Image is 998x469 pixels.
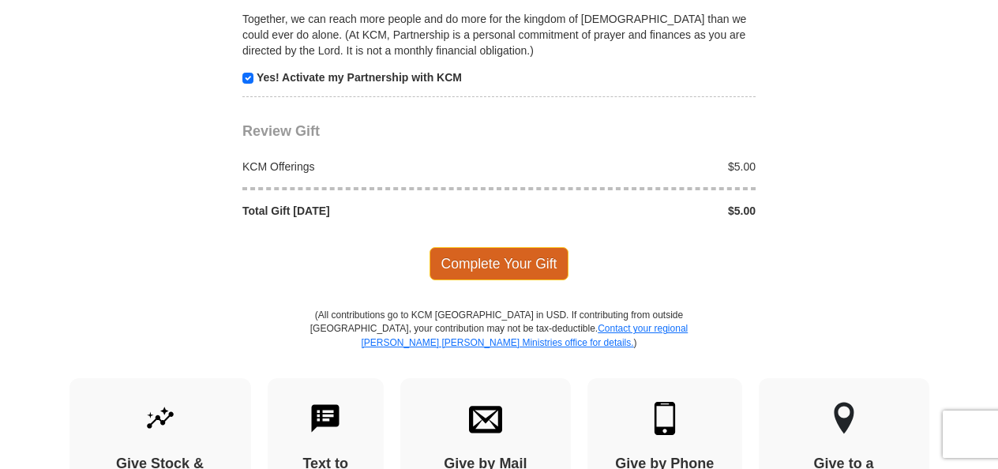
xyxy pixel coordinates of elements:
[430,247,569,280] span: Complete Your Gift
[361,323,688,347] a: Contact your regional [PERSON_NAME] [PERSON_NAME] Ministries office for details.
[309,402,342,435] img: text-to-give.svg
[234,203,500,219] div: Total Gift [DATE]
[234,159,500,174] div: KCM Offerings
[469,402,502,435] img: envelope.svg
[242,11,756,58] p: Together, we can reach more people and do more for the kingdom of [DEMOGRAPHIC_DATA] than we coul...
[310,309,688,377] p: (All contributions go to KCM [GEOGRAPHIC_DATA] in USD. If contributing from outside [GEOGRAPHIC_D...
[257,71,462,84] strong: Yes! Activate my Partnership with KCM
[499,203,764,219] div: $5.00
[499,159,764,174] div: $5.00
[648,402,681,435] img: mobile.svg
[144,402,177,435] img: give-by-stock.svg
[242,123,320,139] span: Review Gift
[833,402,855,435] img: other-region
